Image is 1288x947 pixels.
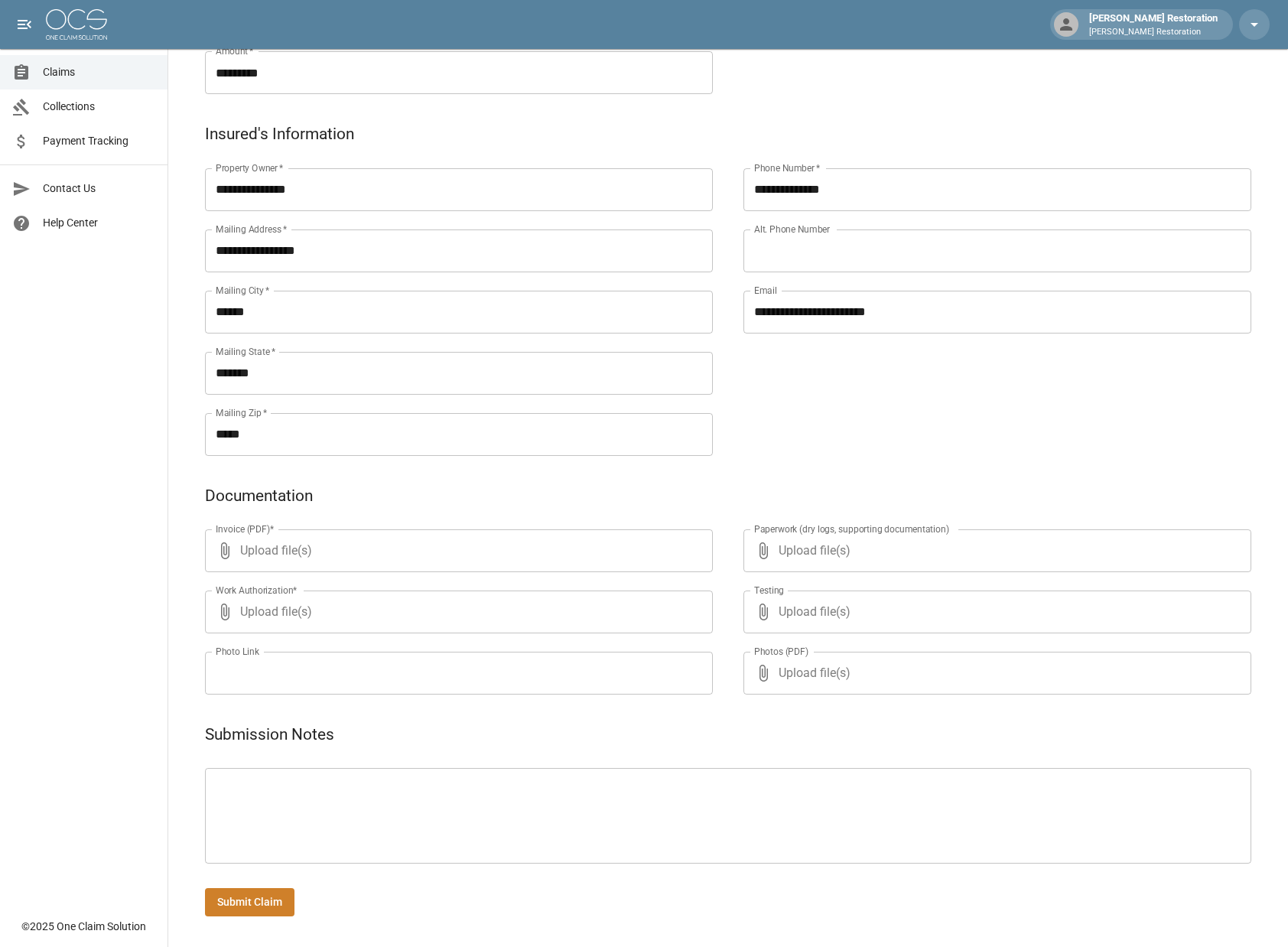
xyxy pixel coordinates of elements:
span: Claims [43,64,155,80]
span: Upload file(s) [240,529,672,572]
label: Email [754,284,777,297]
span: Collections [43,99,155,115]
label: Mailing Zip [216,406,268,419]
label: Mailing Address [216,223,287,236]
label: Photo Link [216,645,259,658]
span: Upload file(s) [779,529,1210,572]
label: Mailing City [216,284,270,297]
p: [PERSON_NAME] Restoration [1089,26,1218,39]
span: Upload file(s) [779,591,1210,633]
label: Paperwork (dry logs, supporting documentation) [754,522,949,535]
span: Contact Us [43,181,155,197]
span: Payment Tracking [43,133,155,149]
span: Upload file(s) [779,652,1210,695]
label: Mailing State [216,345,275,358]
label: Phone Number [754,161,820,174]
label: Photos (PDF) [754,645,808,658]
img: ocs-logo-white-transparent.png [46,9,107,40]
span: Upload file(s) [240,591,672,633]
button: Submit Claim [205,888,294,916]
label: Property Owner [216,161,284,174]
label: Invoice (PDF)* [216,522,275,535]
label: Work Authorization* [216,584,298,597]
label: Alt. Phone Number [754,223,830,236]
div: © 2025 One Claim Solution [21,919,146,934]
div: [PERSON_NAME] Restoration [1083,11,1224,38]
button: open drawer [9,9,40,40]
label: Testing [754,584,784,597]
span: Help Center [43,215,155,231]
label: Amount [216,44,254,57]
